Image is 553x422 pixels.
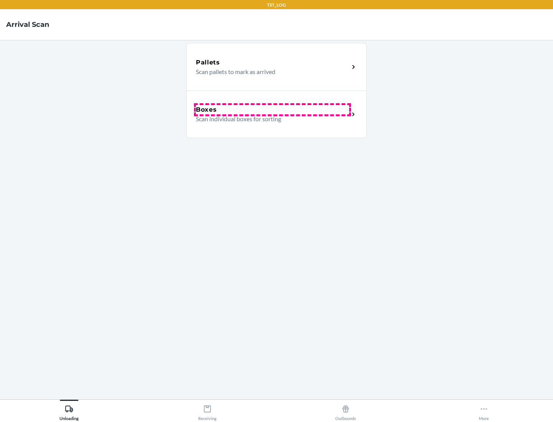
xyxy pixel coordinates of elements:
[186,91,367,138] a: BoxesScan individual boxes for sorting
[196,58,220,67] h5: Pallets
[186,43,367,91] a: PalletsScan pallets to mark as arrived
[196,105,217,114] h5: Boxes
[276,400,415,421] button: Outbounds
[60,402,79,421] div: Unloading
[267,2,286,8] p: TST_LOG
[138,400,276,421] button: Receiving
[198,402,217,421] div: Receiving
[415,400,553,421] button: More
[196,114,343,124] p: Scan individual boxes for sorting
[335,402,356,421] div: Outbounds
[196,67,343,76] p: Scan pallets to mark as arrived
[6,20,49,30] h4: Arrival Scan
[479,402,489,421] div: More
